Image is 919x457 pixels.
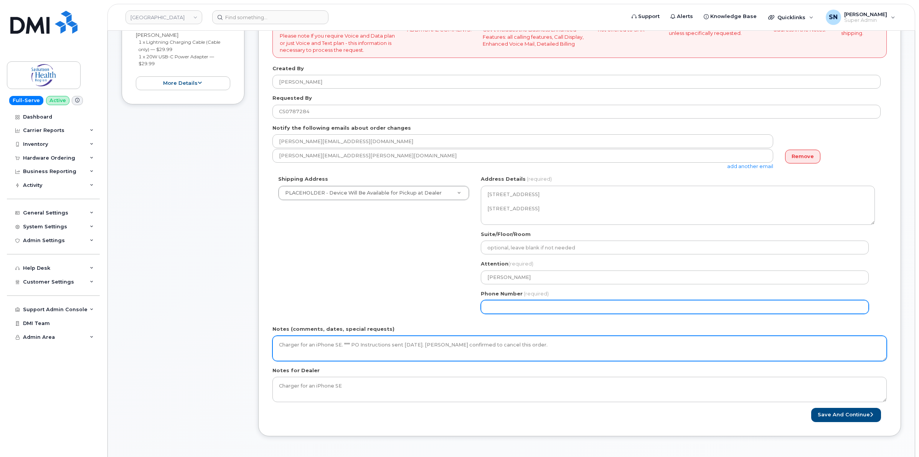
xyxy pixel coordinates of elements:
[272,134,773,148] input: Example: john@appleseed.com
[285,190,442,196] span: PLACEHOLDER - Device Will Be Available for Pickup at Dealer
[481,186,875,225] textarea: [STREET_ADDRESS]
[136,76,230,91] button: more details
[481,260,533,267] label: Attention
[212,10,328,24] input: Find something...
[524,290,549,297] span: (required)
[272,65,304,72] label: Created By
[139,54,214,67] small: 1 x 20W USB-C Power Adapter — $29.99
[626,9,665,24] a: Support
[886,424,913,451] iframe: Messenger Launcher
[508,261,533,267] span: (required)
[136,24,230,90] div: [PERSON_NAME]
[481,241,869,254] input: optional, leave blank if not needed
[811,408,881,422] button: Save and Continue
[272,377,887,402] textarea: Charger for an iPhone SE
[139,39,220,52] small: 1 x Lightning Charging Cable (Cable only) — $29.99
[272,105,881,119] input: Example: John Smith
[829,13,838,22] span: SN
[844,11,887,17] span: [PERSON_NAME]
[665,9,698,24] a: Alerts
[125,10,202,24] a: Saskatoon Health Region
[272,367,320,374] label: Notes for Dealer
[278,175,328,183] label: Shipping Address
[272,325,394,333] label: Notes (comments, dates, special requests)
[727,163,773,169] a: add another email
[763,10,819,25] div: Quicklinks
[638,13,660,20] span: Support
[272,336,887,361] textarea: Charger for an iPhone SE. *** PO Instructions sent [DATE]
[272,149,773,163] input: Example: john@appleseed.com
[481,290,523,297] label: Phone Number
[710,13,757,20] span: Knowledge Base
[844,17,887,23] span: Super Admin
[677,13,693,20] span: Alerts
[481,231,531,238] label: Suite/Floor/Room
[698,9,762,24] a: Knowledge Base
[527,176,552,182] span: (required)
[785,150,820,164] a: Remove
[272,124,411,132] label: Notify the following emails about order changes
[820,10,901,25] div: Sabrina Nguyen
[777,14,805,20] span: Quicklinks
[279,186,469,200] a: PLACEHOLDER - Device Will Be Available for Pickup at Dealer
[481,175,526,183] label: Address Details
[272,94,312,102] label: Requested By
